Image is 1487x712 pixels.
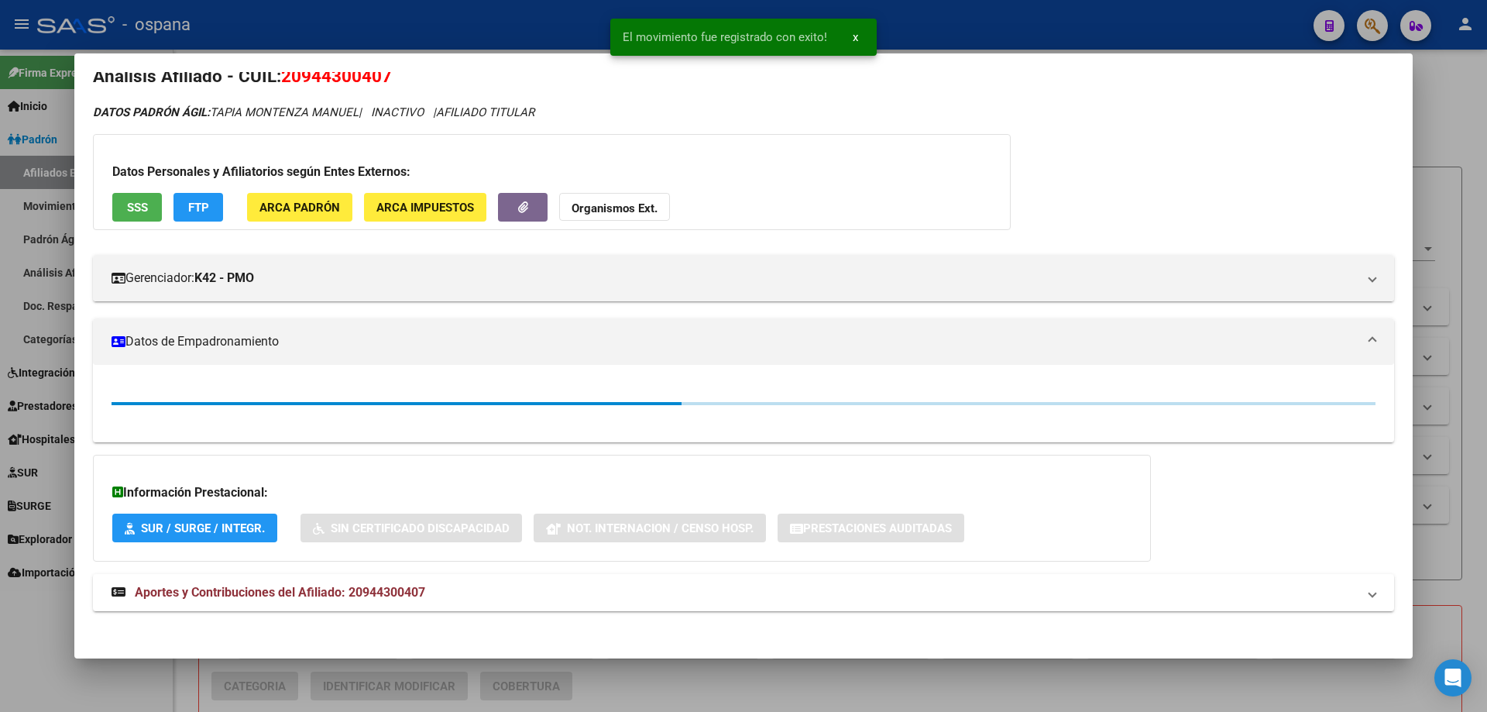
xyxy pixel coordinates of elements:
[112,193,162,222] button: SSS
[300,514,522,542] button: Sin Certificado Discapacidad
[559,193,670,222] button: Organismos Ext.
[127,201,148,215] span: SSS
[93,105,210,119] strong: DATOS PADRÓN ÁGIL:
[436,105,534,119] span: AFILIADO TITULAR
[623,29,827,45] span: El movimiento fue registrado con exito!
[1434,659,1472,697] div: Open Intercom Messenger
[194,269,254,287] strong: K42 - PMO
[259,201,340,215] span: ARCA Padrón
[93,574,1394,611] mat-expansion-panel-header: Aportes y Contribuciones del Afiliado: 20944300407
[572,201,658,215] strong: Organismos Ext.
[534,514,766,542] button: Not. Internacion / Censo Hosp.
[376,201,474,215] span: ARCA Impuestos
[112,483,1132,502] h3: Información Prestacional:
[93,105,359,119] span: TAPIA MONTENZA MANUEL
[853,30,858,44] span: x
[112,514,277,542] button: SUR / SURGE / INTEGR.
[93,105,534,119] i: | INACTIVO |
[93,255,1394,301] mat-expansion-panel-header: Gerenciador:K42 - PMO
[331,521,510,535] span: Sin Certificado Discapacidad
[840,23,871,51] button: x
[778,514,964,542] button: Prestaciones Auditadas
[173,193,223,222] button: FTP
[112,332,1357,351] mat-panel-title: Datos de Empadronamiento
[112,163,991,181] h3: Datos Personales y Afiliatorios según Entes Externos:
[364,193,486,222] button: ARCA Impuestos
[567,521,754,535] span: Not. Internacion / Censo Hosp.
[112,269,1357,287] mat-panel-title: Gerenciador:
[93,318,1394,365] mat-expansion-panel-header: Datos de Empadronamiento
[281,66,392,86] span: 20944300407
[803,521,952,535] span: Prestaciones Auditadas
[188,201,209,215] span: FTP
[247,193,352,222] button: ARCA Padrón
[93,365,1394,442] div: Datos de Empadronamiento
[141,521,265,535] span: SUR / SURGE / INTEGR.
[93,64,1394,90] h2: Análisis Afiliado - CUIL:
[135,585,425,600] span: Aportes y Contribuciones del Afiliado: 20944300407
